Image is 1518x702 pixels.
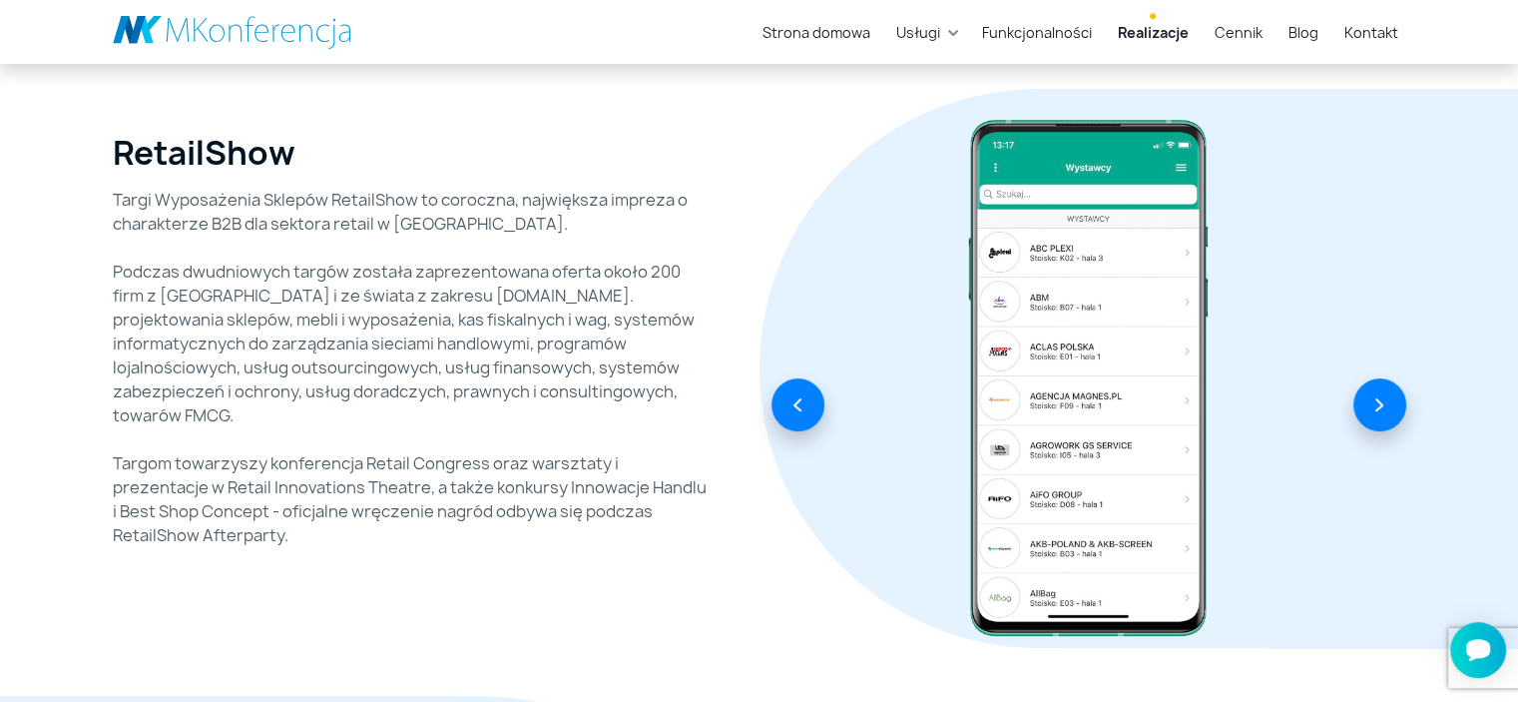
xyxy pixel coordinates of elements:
a: Blog [1280,14,1326,51]
a: Strona domowa [755,14,878,51]
p: Targi Wyposażenia Sklepów RetailShow to coroczna, największa impreza o charakterze B2B dla sektor... [113,188,712,547]
h2: RetailShow [113,134,295,172]
a: Kontakt [1336,14,1406,51]
a: Realizacje [1110,14,1197,51]
iframe: Smartsupp widget button [1450,622,1506,678]
img: RetailShow [955,109,1221,648]
a: Cennik [1207,14,1270,51]
a: Usługi [888,14,948,51]
a: Funkcjonalności [974,14,1100,51]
